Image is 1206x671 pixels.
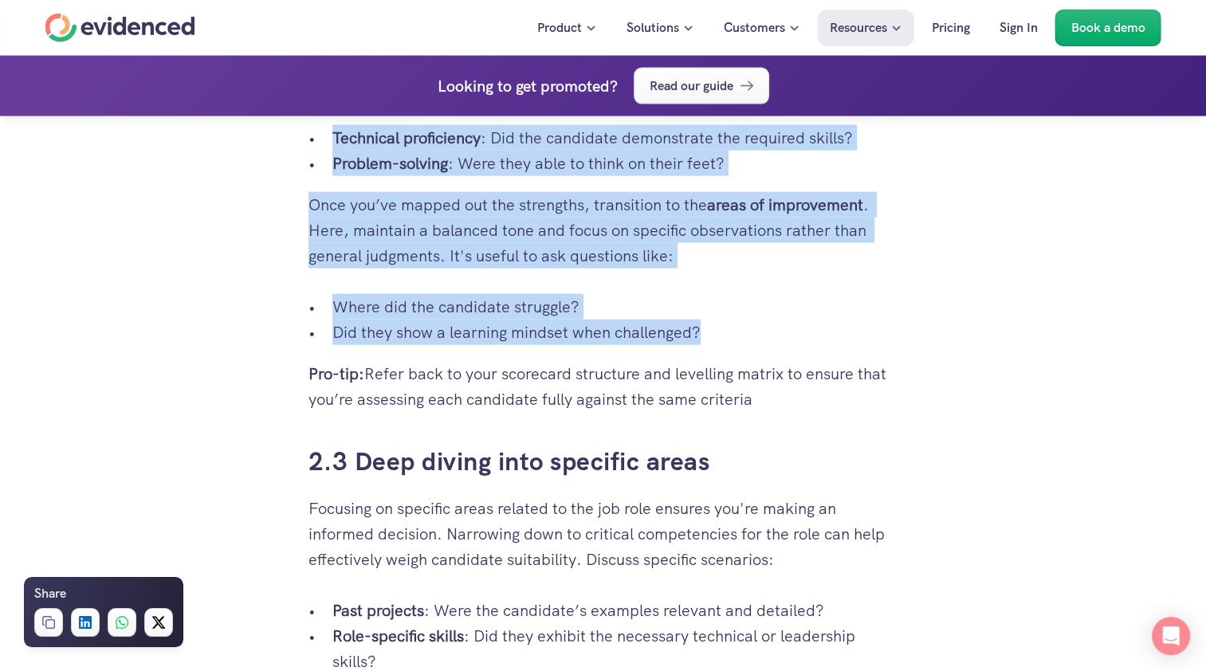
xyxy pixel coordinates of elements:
[332,320,898,345] p: Did they show a learning mindset when challenged?
[332,598,898,623] p: : Were the candidate’s examples relevant and detailed?
[1000,18,1038,38] p: Sign In
[332,600,424,621] strong: Past projects
[988,10,1050,46] a: Sign In
[332,153,448,174] strong: Problem-solving
[332,128,481,148] strong: Technical proficiency
[724,18,785,38] p: Customers
[932,18,970,38] p: Pricing
[308,192,898,269] p: Once you’ve mapped out the strengths, transition to the . Here, maintain a balanced tone and focu...
[308,496,898,572] p: Focusing on specific areas related to the job role ensures you're making an informed decision. Na...
[537,18,582,38] p: Product
[627,18,679,38] p: Solutions
[332,626,464,646] strong: Role-specific skills
[1152,617,1190,655] div: Open Intercom Messenger
[438,73,618,99] h4: Looking to get promoted?
[920,10,982,46] a: Pricing
[1071,18,1145,38] p: Book a demo
[707,194,863,215] strong: areas of improvement
[830,18,887,38] p: Resources
[1055,10,1161,46] a: Book a demo
[650,76,733,96] p: Read our guide
[34,583,66,604] h6: Share
[332,151,898,176] p: : Were they able to think on their feet?
[308,363,364,384] strong: Pro-tip:
[332,125,898,151] p: : Did the candidate demonstrate the required skills?
[308,445,710,478] a: 2.3 Deep diving into specific areas
[45,14,195,42] a: Home
[308,361,898,412] p: Refer back to your scorecard structure and levelling matrix to ensure that you’re assessing each ...
[634,68,769,104] a: Read our guide
[332,294,898,320] p: Where did the candidate struggle?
